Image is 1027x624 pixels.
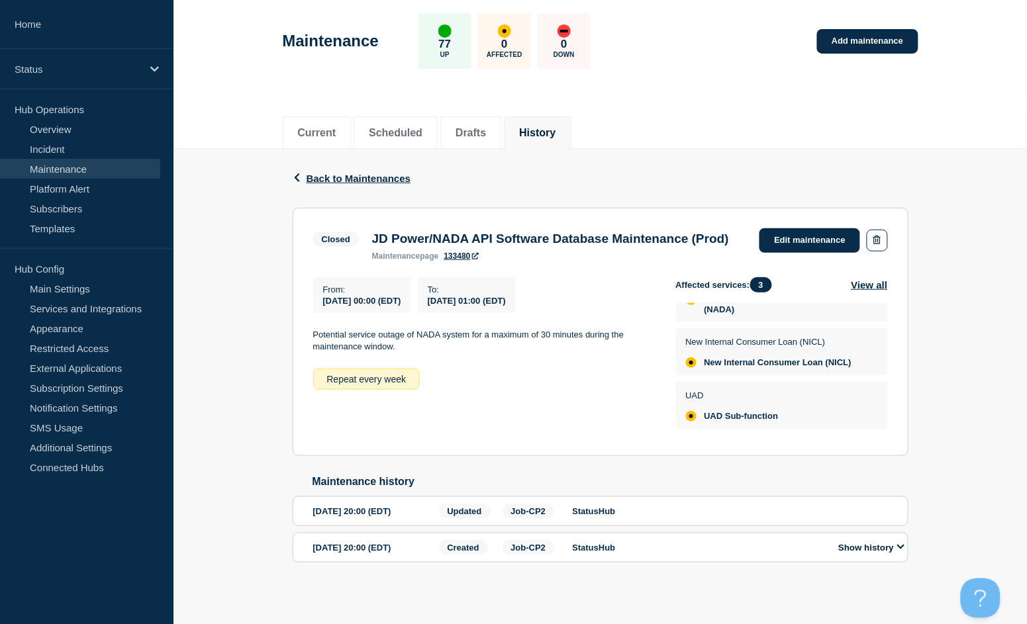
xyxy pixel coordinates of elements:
[852,277,888,292] button: View all
[439,504,491,519] span: Updated
[817,29,918,54] a: Add maintenance
[750,277,772,292] span: 3
[438,38,451,51] p: 77
[323,296,401,306] span: [DATE] 00:00 (EDT)
[835,542,909,553] button: Show history
[313,232,359,247] span: Closed
[313,369,420,390] div: Repeat every week
[440,51,450,58] p: Up
[372,251,420,261] span: maintenance
[686,411,697,422] div: affected
[573,506,824,516] p: StatusHub
[686,337,852,347] p: New Internal Consumer Loan (NICL)
[573,543,824,553] p: StatusHub
[283,32,379,50] h1: Maintenance
[554,51,575,58] p: Down
[676,277,779,292] span: Affected services:
[705,357,852,368] span: New Internal Consumer Loan (NICL)
[372,251,439,261] p: page
[444,251,479,261] a: 133480
[307,173,411,184] span: Back to Maintenances
[558,24,571,38] div: down
[15,64,142,75] p: Status
[519,127,556,139] button: History
[428,296,506,306] span: [DATE] 01:00 (EDT)
[428,285,506,294] p: To :
[561,38,567,51] p: 0
[705,294,875,314] span: National Automobile Dealers Association (NADA)
[487,51,522,58] p: Affected
[313,329,655,353] p: Potential service outage of NADA system for a maximum of 30 minutes during the maintenance window.
[323,285,401,294] p: From :
[498,24,511,38] div: affected
[503,504,555,519] span: Job-CP2
[369,127,422,139] button: Scheduled
[293,173,411,184] button: Back to Maintenances
[686,390,779,400] p: UAD
[313,540,435,555] div: [DATE] 20:00 (EDT)
[501,38,507,51] p: 0
[759,228,860,253] a: Edit maintenance
[961,578,1001,618] iframe: Help Scout Beacon - Open
[439,540,488,555] span: Created
[298,127,336,139] button: Current
[686,357,697,368] div: affected
[503,540,555,555] span: Job-CP2
[313,504,435,519] div: [DATE] 20:00 (EDT)
[705,411,779,422] span: UAD Sub-function
[438,24,452,38] div: up
[456,127,486,139] button: Drafts
[372,232,729,246] h3: JD Power/NADA API Software Database Maintenance (Prod)
[313,476,908,488] h2: Maintenance history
